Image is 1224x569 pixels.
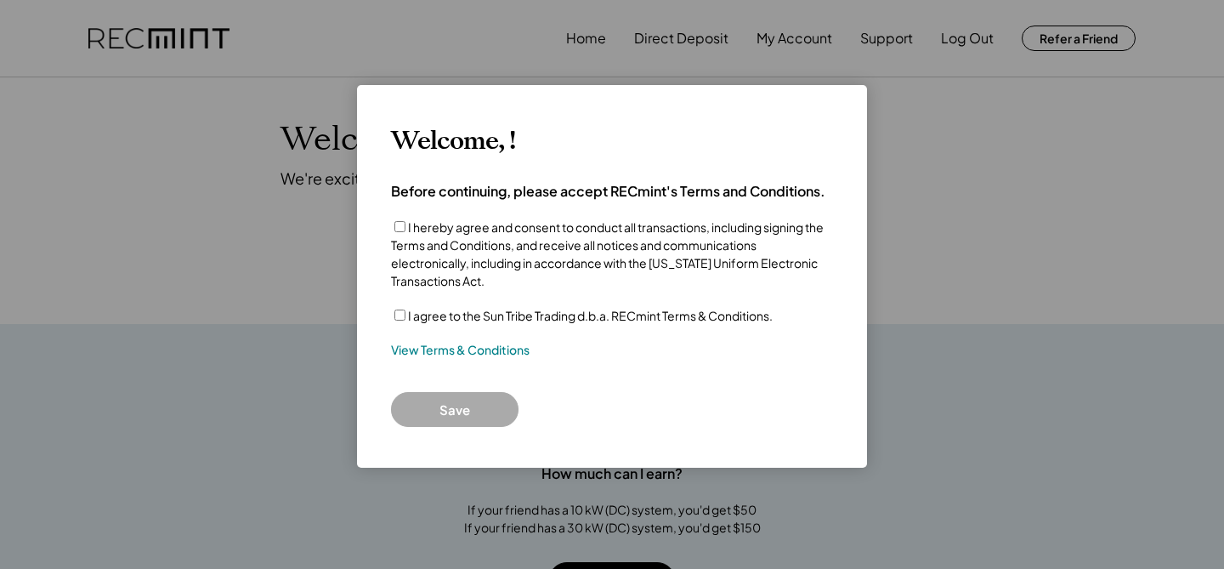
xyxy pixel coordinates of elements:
[391,392,518,427] button: Save
[391,182,825,201] h4: Before continuing, please accept RECmint's Terms and Conditions.
[391,126,515,156] h3: Welcome, !
[391,342,530,359] a: View Terms & Conditions
[391,219,824,288] label: I hereby agree and consent to conduct all transactions, including signing the Terms and Condition...
[408,308,773,323] label: I agree to the Sun Tribe Trading d.b.a. RECmint Terms & Conditions.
